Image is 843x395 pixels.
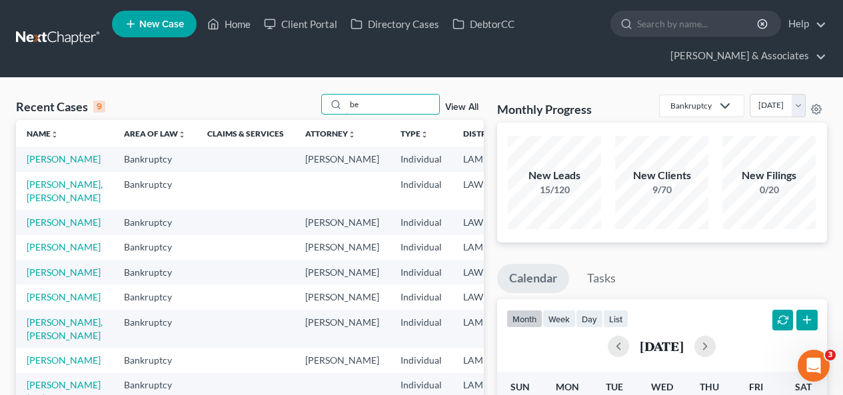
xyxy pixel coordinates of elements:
[722,168,816,183] div: New Filings
[295,210,390,234] td: [PERSON_NAME]
[445,103,478,112] a: View All
[113,172,197,210] td: Bankruptcy
[51,131,59,139] i: unfold_more
[390,147,452,171] td: Individual
[295,284,390,309] td: [PERSON_NAME]
[664,44,826,68] a: [PERSON_NAME] & Associates
[27,291,101,302] a: [PERSON_NAME]
[113,284,197,309] td: Bankruptcy
[27,153,101,165] a: [PERSON_NAME]
[390,210,452,234] td: Individual
[603,310,628,328] button: list
[795,381,812,392] span: Sat
[651,381,673,392] span: Wed
[798,350,830,382] iframe: Intercom live chat
[93,101,105,113] div: 9
[825,350,836,360] span: 3
[27,241,101,252] a: [PERSON_NAME]
[452,147,518,171] td: LAMB
[637,11,759,36] input: Search by name...
[27,129,59,139] a: Nameunfold_more
[305,129,356,139] a: Attorneyunfold_more
[27,354,101,366] a: [PERSON_NAME]
[27,266,101,278] a: [PERSON_NAME]
[390,235,452,260] td: Individual
[113,147,197,171] td: Bankruptcy
[452,310,518,348] td: LAMB
[452,284,518,309] td: LAWB
[452,235,518,260] td: LAMB
[295,147,390,171] td: [PERSON_NAME]
[401,129,428,139] a: Typeunfold_more
[295,310,390,348] td: [PERSON_NAME]
[452,210,518,234] td: LAWB
[390,284,452,309] td: Individual
[113,310,197,348] td: Bankruptcy
[506,310,542,328] button: month
[295,235,390,260] td: [PERSON_NAME]
[670,100,712,111] div: Bankruptcy
[295,348,390,372] td: [PERSON_NAME]
[749,381,763,392] span: Fri
[508,183,601,197] div: 15/120
[178,131,186,139] i: unfold_more
[446,12,521,36] a: DebtorCC
[452,348,518,372] td: LAMB
[556,381,579,392] span: Mon
[640,339,684,353] h2: [DATE]
[113,235,197,260] td: Bankruptcy
[113,260,197,284] td: Bankruptcy
[452,172,518,210] td: LAWB
[390,260,452,284] td: Individual
[390,348,452,372] td: Individual
[542,310,576,328] button: week
[139,19,184,29] span: New Case
[497,101,592,117] h3: Monthly Progress
[606,381,623,392] span: Tue
[295,260,390,284] td: [PERSON_NAME]
[463,129,507,139] a: Districtunfold_more
[700,381,719,392] span: Thu
[575,264,628,293] a: Tasks
[346,95,439,114] input: Search by name...
[497,264,569,293] a: Calendar
[27,216,101,228] a: [PERSON_NAME]
[452,260,518,284] td: LAWB
[782,12,826,36] a: Help
[197,120,295,147] th: Claims & Services
[722,183,816,197] div: 0/20
[348,131,356,139] i: unfold_more
[576,310,603,328] button: day
[390,310,452,348] td: Individual
[257,12,344,36] a: Client Portal
[390,172,452,210] td: Individual
[615,183,708,197] div: 9/70
[510,381,530,392] span: Sun
[27,179,103,203] a: [PERSON_NAME], [PERSON_NAME]
[201,12,257,36] a: Home
[27,316,103,341] a: [PERSON_NAME], [PERSON_NAME]
[16,99,105,115] div: Recent Cases
[508,168,601,183] div: New Leads
[113,210,197,234] td: Bankruptcy
[344,12,446,36] a: Directory Cases
[113,348,197,372] td: Bankruptcy
[421,131,428,139] i: unfold_more
[124,129,186,139] a: Area of Lawunfold_more
[615,168,708,183] div: New Clients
